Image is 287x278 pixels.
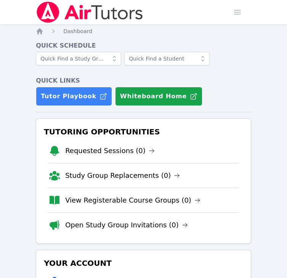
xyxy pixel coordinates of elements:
[65,145,155,156] a: Requested Sessions (0)
[36,27,251,35] nav: Breadcrumb
[36,2,144,23] img: Air Tutors
[42,256,245,270] h3: Your Account
[65,195,200,206] a: View Registerable Course Groups (0)
[65,220,188,230] a: Open Study Group Invitations (0)
[124,52,210,66] input: Quick Find a Student
[115,87,202,106] button: Whiteboard Home
[42,125,245,139] h3: Tutoring Opportunities
[36,76,251,85] h4: Quick Links
[36,87,112,106] a: Tutor Playbook
[65,170,180,181] a: Study Group Replacements (0)
[36,41,251,50] h4: Quick Schedule
[36,52,121,66] input: Quick Find a Study Group
[63,28,92,34] span: Dashboard
[63,27,92,35] a: Dashboard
